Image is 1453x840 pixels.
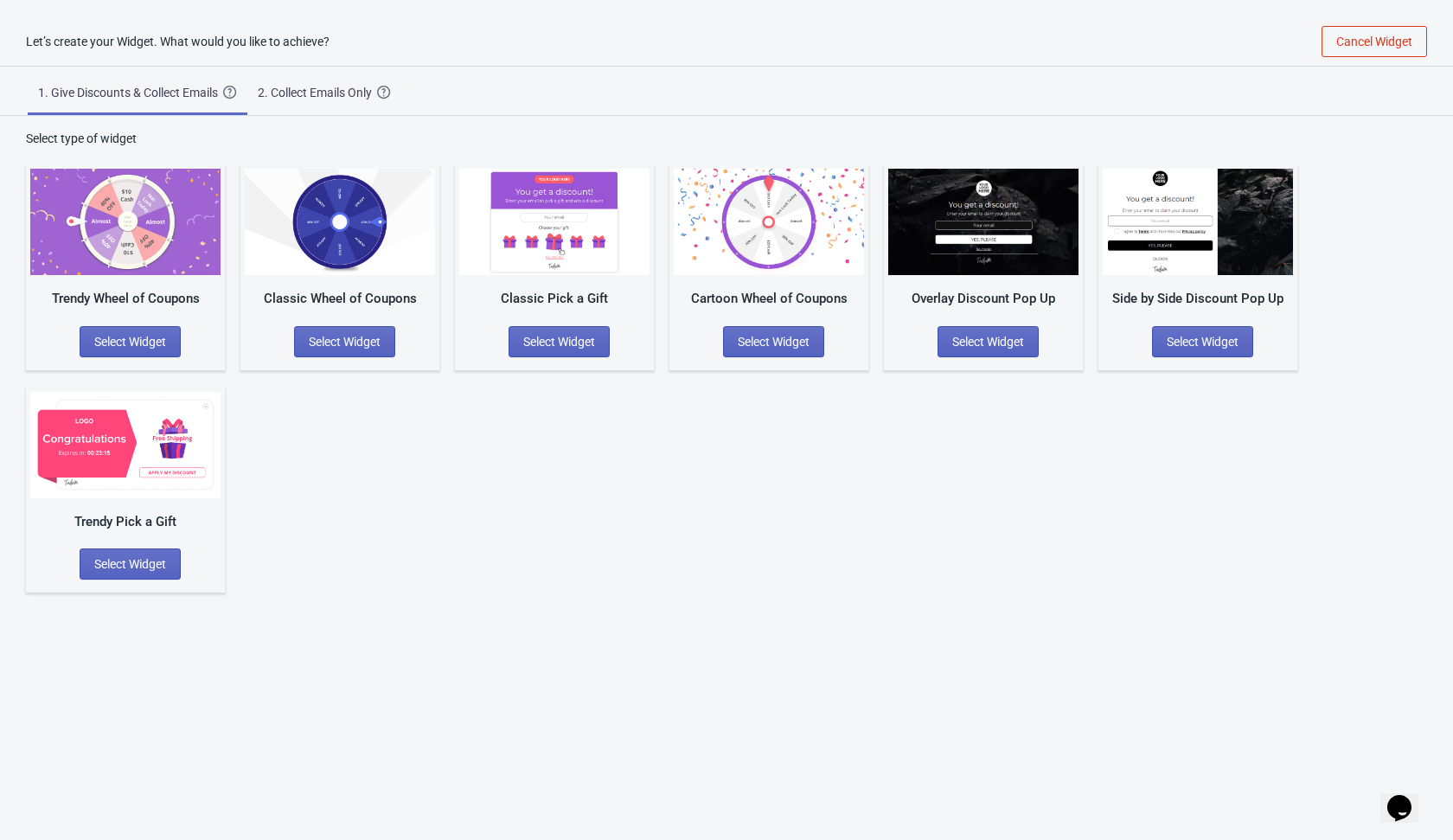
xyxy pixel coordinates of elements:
div: Classic Pick a Gift [459,289,650,309]
span: Select Widget [738,335,810,349]
button: Select Widget [80,548,181,580]
div: 2. Collect Emails Only [258,84,377,101]
div: Trendy Wheel of Coupons [30,289,221,309]
button: Select Widget [723,326,824,357]
button: Select Widget [294,326,395,357]
button: Select Widget [509,326,610,357]
div: Select type of widget [26,130,1427,147]
span: Select Widget [309,335,381,349]
span: Select Widget [94,557,166,571]
img: cartoon_game.jpg [674,169,864,275]
span: Select Widget [94,335,166,349]
button: Select Widget [80,326,181,357]
img: regular_popup.jpg [1103,169,1293,275]
iframe: chat widget [1380,771,1436,823]
button: Select Widget [938,326,1039,357]
div: Cartoon Wheel of Coupons [674,289,864,309]
span: Select Widget [952,335,1024,349]
div: Side by Side Discount Pop Up [1103,289,1293,309]
span: Cancel Widget [1336,35,1412,48]
img: gift_game_v2.jpg [30,392,221,498]
img: trendy_game.png [30,169,221,275]
img: gift_game.jpg [459,169,650,275]
img: full_screen_popup.jpg [888,169,1079,275]
button: Select Widget [1152,326,1253,357]
span: Select Widget [1167,335,1239,349]
div: Classic Wheel of Coupons [245,289,435,309]
div: 1. Give Discounts & Collect Emails [38,84,223,101]
div: Overlay Discount Pop Up [888,289,1079,309]
button: Cancel Widget [1322,26,1427,57]
span: Select Widget [523,335,595,349]
img: classic_game.jpg [245,169,435,275]
div: Trendy Pick a Gift [30,512,221,532]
